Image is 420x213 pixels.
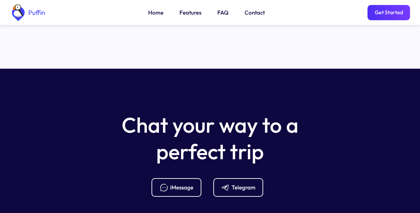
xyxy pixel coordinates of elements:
h5: Chat your way to a perfect trip [110,112,310,165]
a: home [10,4,45,21]
div: iMessage [170,184,193,191]
a: iMessage [152,178,207,197]
a: Features [179,8,201,17]
a: FAQ [217,8,229,17]
a: Home [148,8,163,17]
a: Get Started [367,5,410,20]
div: Telegram [232,184,256,191]
a: Telegram [213,178,268,197]
a: Contact [245,8,265,17]
div: Puffin [27,9,45,16]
